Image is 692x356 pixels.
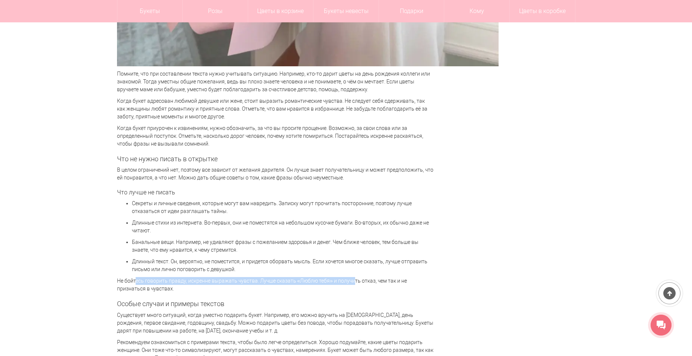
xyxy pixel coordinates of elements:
p: В целом ограничений нет, поэтому все зависит от желания дарителя. Он лучше знает получательницу и... [117,166,434,182]
p: Длинные стихи из интернета. Во-первых, они не поместятся на небольшом кусочке бумаги. Во-вторых, ... [132,219,434,235]
p: Помните, что при составлении текста нужно учитывать ситуацию. Например, кто-то дарит цветы на ден... [117,70,434,93]
h3: Что лучше не писать [117,189,434,196]
p: Длинный текст. Он, вероятно, не поместится, и придется оборвать мысль. Если хочется многое сказат... [132,258,434,273]
p: Когда букет приурочен к извинениям, нужно обозначить, за что вы просите прощение. Возможно, за св... [117,124,434,148]
p: Существует много ситуаций, когда уместно подарить букет. Например, его можно вручить на [DEMOGRAP... [117,311,434,335]
p: Не бойтесь говорить правду, искренне выражать чувства. Лучше сказать «Люблю тебя» и получить отка... [117,277,434,293]
h2: Особые случаи и примеры текстов [117,300,434,308]
p: Банальные вещи. Например, не удивляют фразы с пожеланием здоровья и денег. Чем ближе человек, тем... [132,238,434,254]
p: Когда букет адресован любимой девушке или жене, стоит выразить романтические чувства. Не следует ... [117,97,434,121]
h2: Что не нужно писать в открытке [117,155,434,163]
p: Секреты и личные сведения, которые могут вам навредить. Записку могут прочитать посторонние, поэт... [132,200,434,215]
